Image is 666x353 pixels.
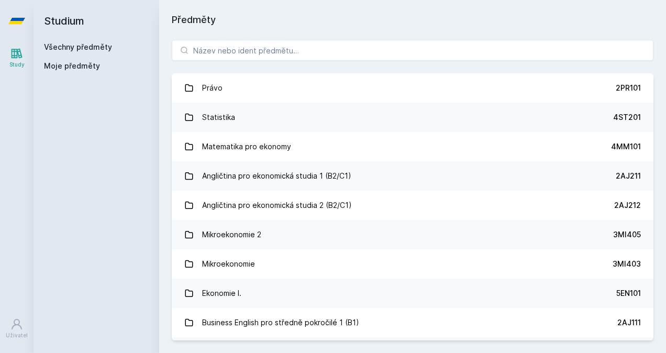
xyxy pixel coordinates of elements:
div: 3MI403 [613,259,641,269]
div: Právo [202,78,223,98]
a: Matematika pro ekonomy 4MM101 [172,132,653,161]
div: 3MI405 [613,229,641,240]
div: 2AJ212 [614,200,641,211]
a: Mikroekonomie 3MI403 [172,249,653,279]
a: Všechny předměty [44,42,112,51]
div: 5EN101 [616,288,641,299]
a: Statistika 4ST201 [172,103,653,132]
div: 2PR101 [616,83,641,93]
div: Uživatel [6,332,28,339]
div: 4ST201 [613,112,641,123]
div: Angličtina pro ekonomická studia 1 (B2/C1) [202,166,351,186]
a: Business English pro středně pokročilé 1 (B1) 2AJ111 [172,308,653,337]
input: Název nebo ident předmětu… [172,40,653,61]
div: 2AJ211 [616,171,641,181]
h1: Předměty [172,13,653,27]
a: Mikroekonomie 2 3MI405 [172,220,653,249]
a: Ekonomie I. 5EN101 [172,279,653,308]
a: Právo 2PR101 [172,73,653,103]
div: Ekonomie I. [202,283,241,304]
div: Study [9,61,25,69]
div: Matematika pro ekonomy [202,136,291,157]
div: 2AJ111 [617,317,641,328]
div: Statistika [202,107,235,128]
div: Mikroekonomie [202,253,255,274]
a: Uživatel [2,313,31,345]
div: Mikroekonomie 2 [202,224,261,245]
a: Study [2,42,31,74]
div: Business English pro středně pokročilé 1 (B1) [202,312,359,333]
a: Angličtina pro ekonomická studia 2 (B2/C1) 2AJ212 [172,191,653,220]
div: 4MM101 [611,141,641,152]
div: Angličtina pro ekonomická studia 2 (B2/C1) [202,195,352,216]
a: Angličtina pro ekonomická studia 1 (B2/C1) 2AJ211 [172,161,653,191]
span: Moje předměty [44,61,100,71]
